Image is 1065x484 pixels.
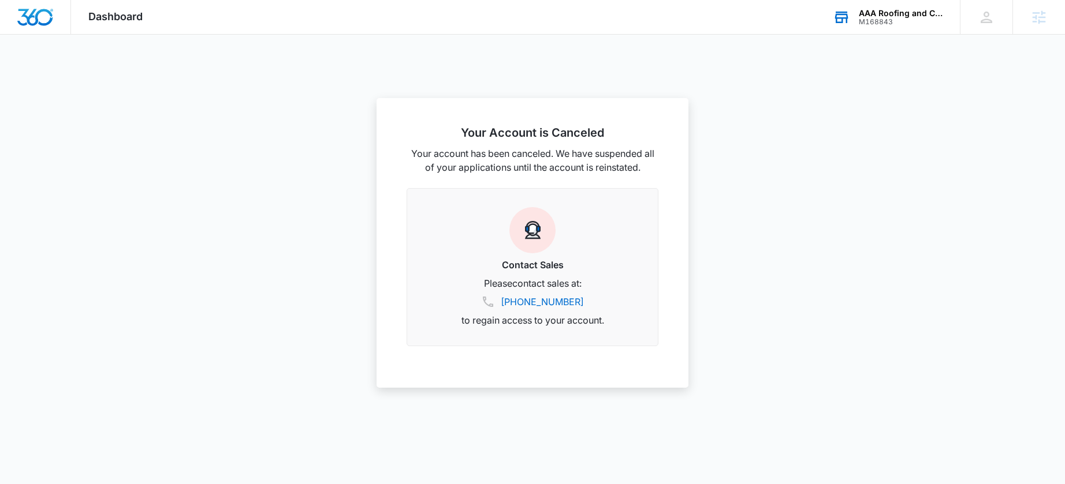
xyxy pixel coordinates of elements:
[421,258,644,272] h3: Contact Sales
[421,276,644,327] p: Please contact sales at: to regain access to your account.
[407,147,658,174] p: Your account has been canceled. We have suspended all of your applications until the account is r...
[88,10,143,22] span: Dashboard
[859,18,943,26] div: account id
[501,295,584,309] a: [PHONE_NUMBER]
[859,9,943,18] div: account name
[407,126,658,140] h2: Your Account is Canceled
